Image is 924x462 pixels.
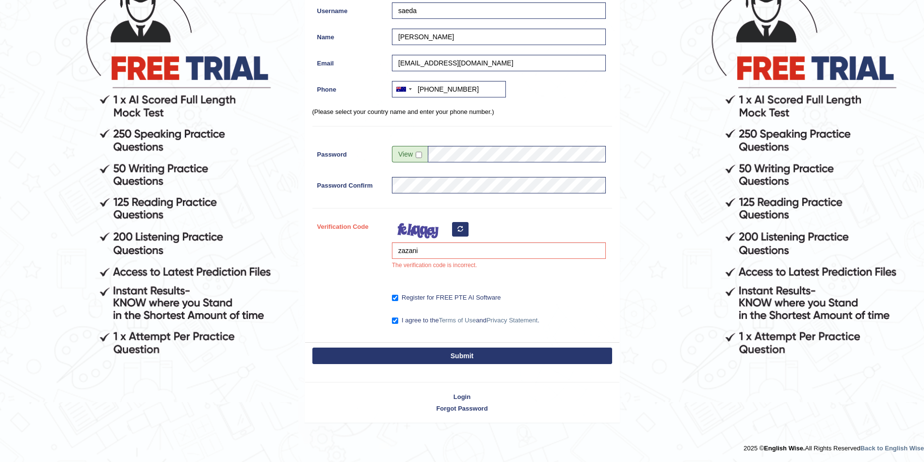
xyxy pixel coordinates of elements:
label: Name [312,29,388,42]
label: Password [312,146,388,159]
a: Login [305,392,619,401]
a: Forgot Password [305,404,619,413]
label: Email [312,55,388,68]
p: (Please select your country name and enter your phone number.) [312,107,612,116]
div: 2025 © All Rights Reserved [744,439,924,453]
a: Privacy Statement [486,317,538,324]
label: I agree to the and . [392,316,539,325]
label: Username [312,2,388,16]
label: Register for FREE PTE AI Software [392,293,501,303]
input: Register for FREE PTE AI Software [392,295,398,301]
button: Submit [312,348,612,364]
div: Australia: +61 [392,81,415,97]
input: Show/Hide Password [416,152,422,158]
label: Verification Code [312,218,388,231]
label: Phone [312,81,388,94]
a: Terms of Use [439,317,476,324]
strong: English Wise. [764,445,805,452]
input: +61 412 345 678 [392,81,506,97]
input: I agree to theTerms of UseandPrivacy Statement. [392,318,398,324]
a: Back to English Wise [860,445,924,452]
label: Password Confirm [312,177,388,190]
